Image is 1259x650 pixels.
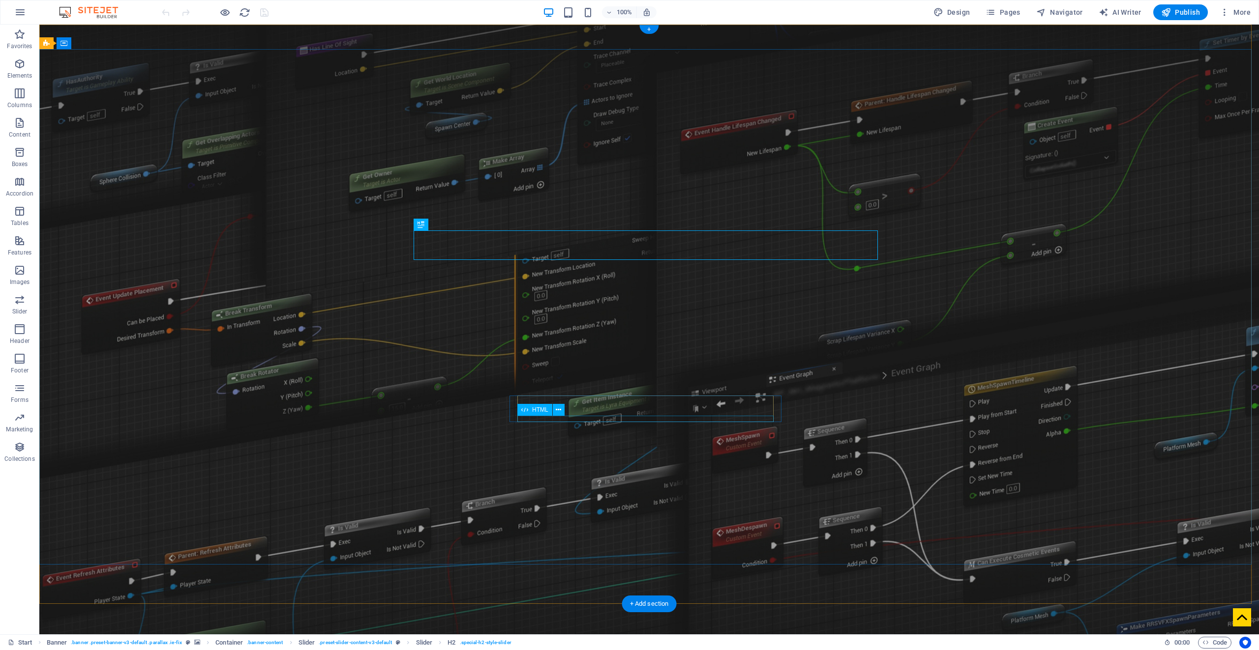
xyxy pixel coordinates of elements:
[11,219,29,227] p: Tables
[11,396,29,404] p: Forms
[1036,7,1083,17] span: Navigator
[7,72,32,80] p: Elements
[10,278,30,286] p: Images
[1216,4,1255,20] button: More
[642,8,651,17] i: On resize automatically adjust zoom level to fit chosen device.
[1095,4,1145,20] button: AI Writer
[8,249,31,256] p: Features
[11,367,29,374] p: Footer
[8,637,32,649] a: Click to cancel selection. Double-click to open Pages
[1202,637,1227,649] span: Code
[239,6,250,18] button: reload
[416,637,433,649] span: Click to select. Double-click to edit
[982,4,1024,20] button: Pages
[986,7,1020,17] span: Pages
[239,7,250,18] i: Reload page
[622,595,677,612] div: + Add section
[602,6,637,18] button: 100%
[1239,637,1251,649] button: Usercentrics
[7,101,32,109] p: Columns
[929,4,974,20] button: Design
[1198,637,1231,649] button: Code
[57,6,130,18] img: Editor Logo
[194,640,200,645] i: This element contains a background
[247,637,283,649] span: . banner-content
[6,190,33,198] p: Accordion
[6,425,33,433] p: Marketing
[448,637,455,649] span: Click to select. Double-click to edit
[12,160,28,168] p: Boxes
[1164,637,1190,649] h6: Session time
[9,131,30,139] p: Content
[319,637,392,649] span: . preset-slider-content-v3-default
[71,637,182,649] span: . banner .preset-banner-v3-default .parallax .ie-fix
[47,637,67,649] span: Click to select. Double-click to edit
[1220,7,1251,17] span: More
[299,637,315,649] span: Click to select. Double-click to edit
[1099,7,1141,17] span: AI Writer
[12,308,28,315] p: Slider
[460,637,511,649] span: . special-h2-style-slider
[1032,4,1087,20] button: Navigator
[617,6,632,18] h6: 100%
[1153,4,1208,20] button: Publish
[1181,639,1183,646] span: :
[10,337,30,345] p: Header
[186,640,190,645] i: This element is a customizable preset
[47,637,511,649] nav: breadcrumb
[219,6,231,18] button: Click here to leave preview mode and continue editing
[929,4,974,20] div: Design (Ctrl+Alt+Y)
[396,640,400,645] i: This element is a customizable preset
[532,407,548,413] span: HTML
[4,455,34,463] p: Collections
[215,637,243,649] span: Click to select. Double-click to edit
[639,25,659,34] div: +
[933,7,970,17] span: Design
[1161,7,1200,17] span: Publish
[7,42,32,50] p: Favorites
[1174,637,1190,649] span: 00 00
